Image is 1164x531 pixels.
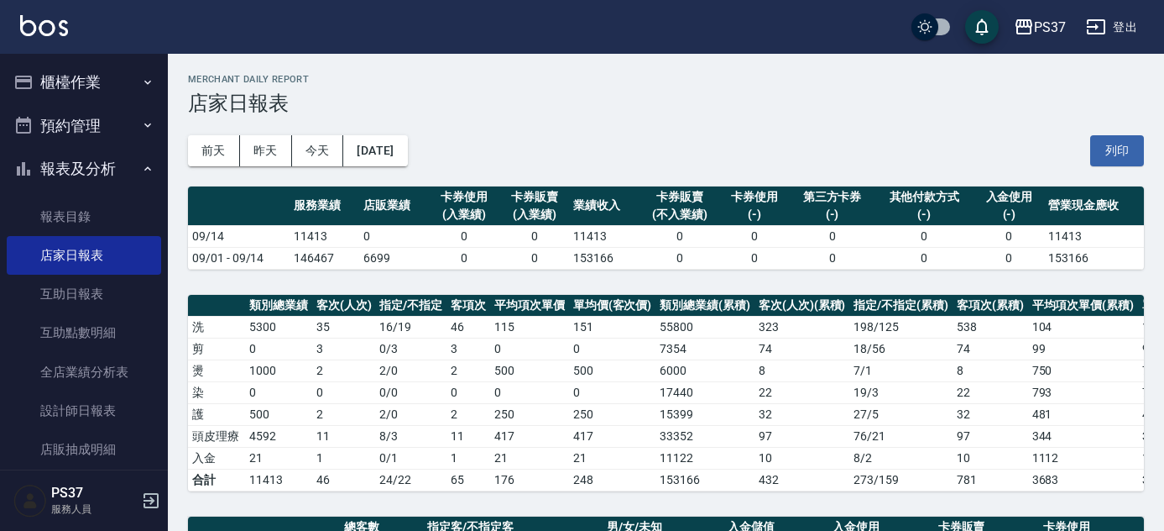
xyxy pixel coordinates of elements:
td: 染 [188,381,245,403]
td: 146467 [290,247,359,269]
td: 燙 [188,360,245,381]
td: 11413 [569,225,639,247]
td: 頭皮理療 [188,425,245,447]
button: 櫃檯作業 [7,60,161,104]
td: 2 / 0 [375,403,446,425]
td: 33352 [655,425,754,447]
th: 客次(人次) [312,295,376,317]
td: 0 [312,381,376,403]
td: 8 / 2 [849,447,953,469]
td: 417 [490,425,569,447]
td: 0 [446,381,490,403]
td: 22 [754,381,850,403]
a: 設計師日報表 [7,392,161,430]
td: 198 / 125 [849,316,953,338]
h5: PS37 [51,485,137,502]
td: 洗 [188,316,245,338]
h2: Merchant Daily Report [188,74,1144,85]
th: 店販業績 [359,187,429,226]
td: 0 [639,247,720,269]
div: 卡券販賣 [504,188,565,206]
td: 10 [754,447,850,469]
td: 0 [499,225,569,247]
td: 32 [754,403,850,425]
button: 預約管理 [7,104,161,148]
td: 18 / 56 [849,338,953,360]
div: 卡券販賣 [644,188,716,206]
td: 74 [754,338,850,360]
div: (入業績) [434,206,495,223]
td: 7354 [655,338,754,360]
td: 35 [312,316,376,338]
td: 115 [490,316,569,338]
td: 0 [245,338,312,360]
td: 104 [1028,316,1139,338]
td: 21 [490,447,569,469]
div: PS37 [1034,17,1066,38]
td: 0 [790,225,874,247]
div: 卡券使用 [434,188,495,206]
td: 8 / 3 [375,425,446,447]
h3: 店家日報表 [188,92,1144,115]
td: 0 [490,338,569,360]
td: 0 [430,247,499,269]
td: 0 / 0 [375,381,446,403]
button: 前天 [188,135,240,166]
td: 0 [720,225,790,247]
td: 3 [312,338,376,360]
th: 業績收入 [569,187,639,226]
td: 0 [790,247,874,269]
td: 11 [446,425,490,447]
td: 7 / 1 [849,360,953,381]
td: 2 [446,360,490,381]
td: 0 [874,225,974,247]
th: 單均價(客次價) [569,295,656,317]
td: 151 [569,316,656,338]
td: 250 [569,403,656,425]
td: 500 [245,403,312,425]
a: 互助點數明細 [7,313,161,352]
th: 客次(人次)(累積) [754,295,850,317]
td: 11122 [655,447,754,469]
td: 97 [953,425,1028,447]
img: Person [13,484,47,518]
td: 250 [490,403,569,425]
td: 16 / 19 [375,316,446,338]
div: (不入業績) [644,206,716,223]
td: 481 [1028,403,1139,425]
td: 8 [754,360,850,381]
td: 27 / 5 [849,403,953,425]
a: 全店業績分析表 [7,353,161,392]
td: 3683 [1028,469,1139,491]
div: (入業績) [504,206,565,223]
td: 0 [974,247,1044,269]
td: 417 [569,425,656,447]
td: 781 [953,469,1028,491]
td: 15399 [655,403,754,425]
p: 服務人員 [51,502,137,517]
div: 卡券使用 [724,188,786,206]
div: (-) [724,206,786,223]
td: 8 [953,360,1028,381]
button: 昨天 [240,135,292,166]
div: 第三方卡券 [794,188,870,206]
td: 24/22 [375,469,446,491]
td: 護 [188,403,245,425]
a: 互助日報表 [7,275,161,313]
button: save [965,10,999,44]
td: 153166 [655,469,754,491]
td: 74 [953,338,1028,360]
td: 0 [245,381,312,403]
td: 3 [446,338,490,360]
button: [DATE] [343,135,407,166]
a: 報表目錄 [7,197,161,236]
button: PS37 [1007,10,1073,45]
td: 500 [569,360,656,381]
td: 11 [312,425,376,447]
td: 273/159 [849,469,953,491]
table: a dense table [188,187,1144,270]
td: 76 / 21 [849,425,953,447]
td: 500 [490,360,569,381]
td: 09/01 - 09/14 [188,247,290,269]
th: 服務業績 [290,187,359,226]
